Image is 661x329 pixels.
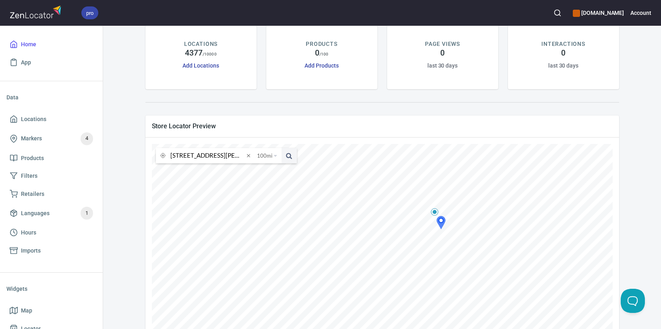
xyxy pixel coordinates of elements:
input: search [170,148,244,163]
span: Retailers [21,189,44,199]
img: zenlocator [10,3,64,21]
li: Data [6,88,96,107]
span: Map [21,306,32,316]
span: Locations [21,114,46,124]
a: Products [6,149,96,167]
a: Map [6,302,96,320]
button: Account [630,4,651,22]
h6: [DOMAIN_NAME] [573,8,624,17]
span: Filters [21,171,37,181]
a: Imports [6,242,96,260]
span: Products [21,153,44,163]
p: INTERACTIONS [541,40,585,48]
span: pro [81,9,98,17]
a: Languages1 [6,203,96,224]
span: App [21,58,31,68]
h4: 0 [315,48,319,58]
span: Languages [21,208,50,218]
span: Imports [21,246,41,256]
iframe: Help Scout Beacon - Open [621,289,645,313]
a: Home [6,35,96,53]
a: Hours [6,224,96,242]
a: Add Locations [182,62,219,69]
a: Filters [6,167,96,185]
h6: Account [630,8,651,17]
a: Locations [6,110,96,128]
div: Manage your apps [573,4,624,22]
span: 1 [81,209,93,218]
div: pro [81,6,98,19]
span: 4 [81,134,93,143]
a: Retailers [6,185,96,203]
span: Store Locator Preview [152,122,613,130]
a: Add Products [305,62,338,69]
a: App [6,53,96,72]
h4: 0 [561,48,566,58]
h6: last 30 days [548,61,578,70]
span: 100 mi [257,148,272,163]
p: PRODUCTS [306,40,338,48]
a: Markers4 [6,128,96,149]
button: color-CE600E [573,10,580,17]
p: / 100 [319,51,328,57]
p: LOCATIONS [184,40,218,48]
p: / 10000 [203,51,217,57]
h4: 4377 [185,48,203,58]
span: Markers [21,134,42,144]
h4: 0 [440,48,445,58]
button: Search [549,4,566,22]
span: Hours [21,228,36,238]
li: Widgets [6,279,96,298]
span: Home [21,39,36,49]
h6: last 30 days [427,61,458,70]
p: PAGE VIEWS [425,40,460,48]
